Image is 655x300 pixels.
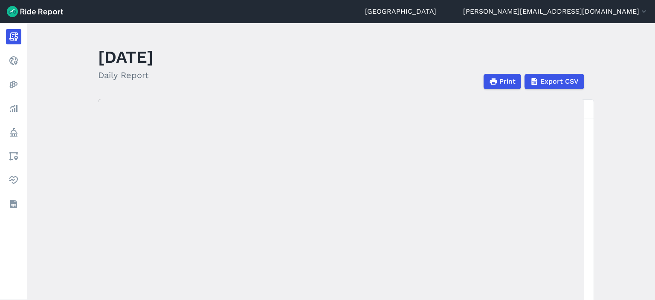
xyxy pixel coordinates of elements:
h2: Daily Report [98,69,154,82]
a: Health [6,172,21,188]
span: Print [499,76,516,87]
a: [GEOGRAPHIC_DATA] [365,6,436,17]
a: Policy [6,125,21,140]
a: Heatmaps [6,77,21,92]
a: Datasets [6,196,21,212]
h1: [DATE] [98,45,154,69]
button: Print [484,74,521,89]
img: Ride Report [7,6,63,17]
button: [PERSON_NAME][EMAIL_ADDRESS][DOMAIN_NAME] [463,6,648,17]
span: Export CSV [540,76,579,87]
a: Areas [6,149,21,164]
a: Report [6,29,21,44]
button: Export CSV [525,74,584,89]
a: Realtime [6,53,21,68]
a: Analyze [6,101,21,116]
